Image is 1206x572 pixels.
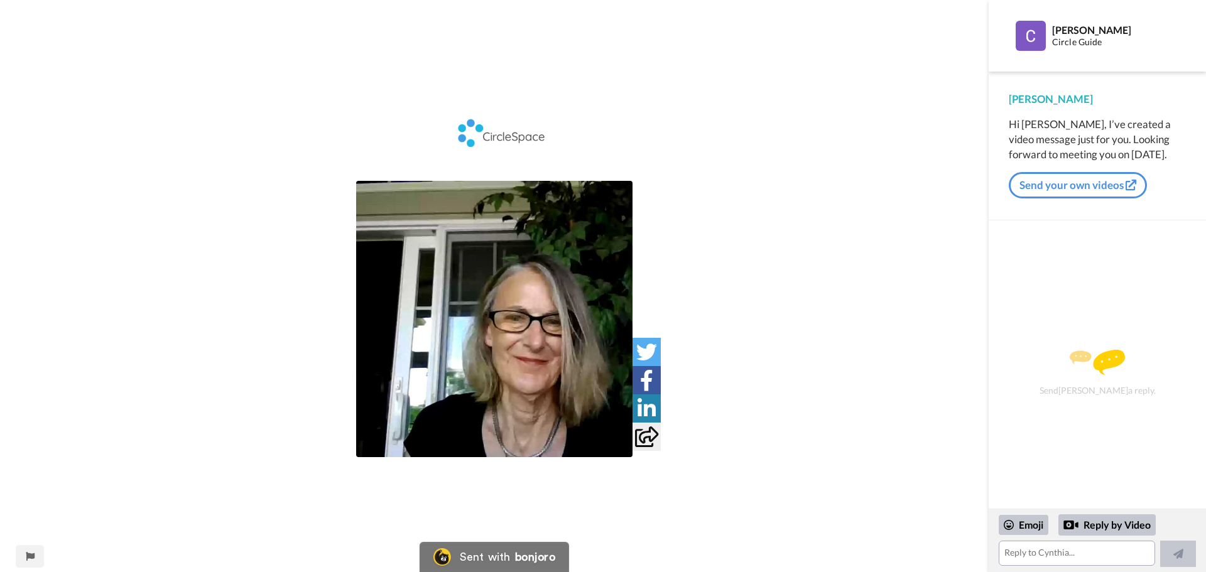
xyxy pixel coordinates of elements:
[1052,24,1185,36] div: [PERSON_NAME]
[460,551,510,563] div: Sent with
[1052,37,1185,48] div: Circle Guide
[1006,242,1189,502] div: Send [PERSON_NAME] a reply.
[433,548,451,566] img: Bonjoro Logo
[432,112,557,156] img: 45949bb4-82e9-4cb9-b2d5-65bdfdf8ed76
[1058,514,1156,536] div: Reply by Video
[1063,517,1078,532] div: Reply by Video
[515,551,555,563] div: bonjoro
[1009,92,1186,107] div: [PERSON_NAME]
[999,515,1048,535] div: Emoji
[1016,21,1046,51] img: Profile Image
[420,542,569,572] a: Bonjoro LogoSent withbonjoro
[356,181,633,457] img: 0353cf74-d8f0-44a6-be59-d4c253eb2487-thumb.jpg
[1009,172,1147,198] a: Send your own videos
[1009,117,1186,162] div: Hi [PERSON_NAME], I’ve created a video message just for you. Looking forward to meeting you on [D...
[1070,350,1125,375] img: message.svg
